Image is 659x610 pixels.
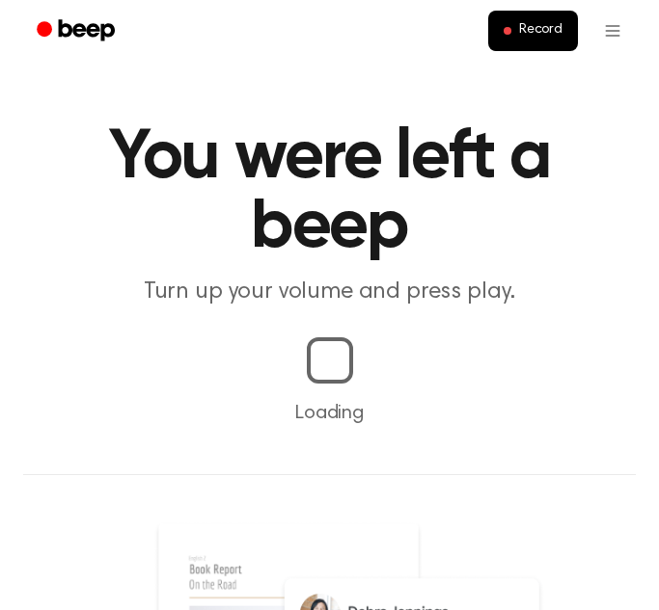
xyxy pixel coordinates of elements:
a: Beep [23,13,132,50]
p: Loading [23,399,636,428]
button: Open menu [590,8,636,54]
p: Turn up your volume and press play. [23,278,636,306]
span: Record [519,22,563,40]
h1: You were left a beep [23,123,636,262]
button: Record [488,11,578,51]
